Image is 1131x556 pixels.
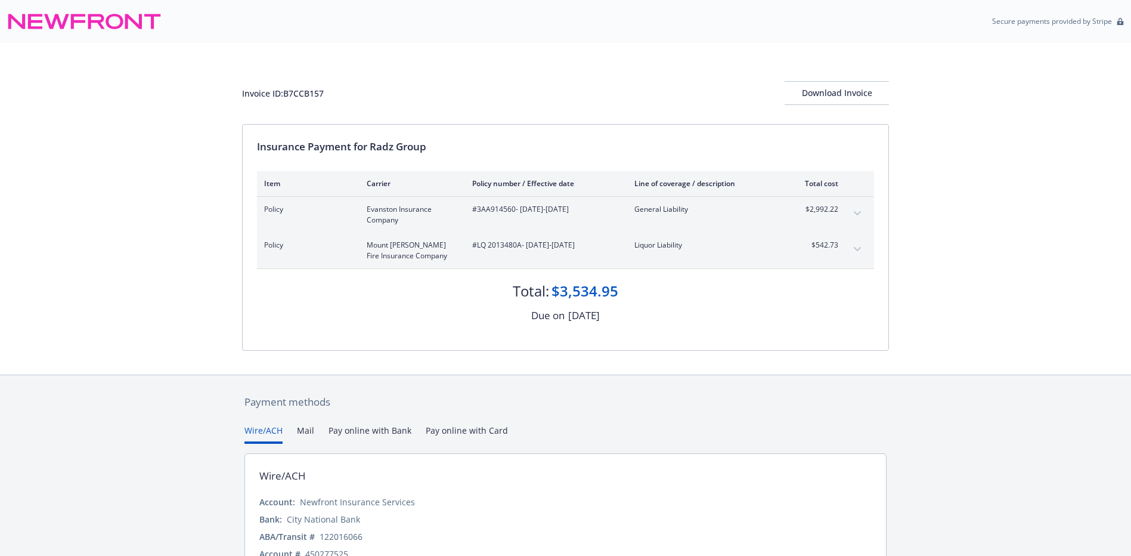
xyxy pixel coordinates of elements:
span: Mount [PERSON_NAME] Fire Insurance Company [367,240,453,261]
div: Payment methods [244,394,887,410]
span: #3AA914560 - [DATE]-[DATE] [472,204,615,215]
span: Liquor Liability [634,240,774,251]
div: Policy number / Effective date [472,178,615,189]
button: expand content [848,240,867,259]
div: Carrier [367,178,453,189]
span: General Liability [634,204,774,215]
div: Download Invoice [785,82,889,104]
span: $2,992.22 [794,204,838,215]
div: Newfront Insurance Services [300,496,415,508]
div: [DATE] [568,308,600,323]
span: #LQ 2013480A - [DATE]-[DATE] [472,240,615,251]
div: City National Bank [287,513,360,526]
span: Policy [264,240,348,251]
div: ABA/Transit # [259,530,315,543]
button: Pay online with Card [426,424,508,444]
div: Line of coverage / description [634,178,774,189]
button: Wire/ACH [244,424,283,444]
div: $3,534.95 [551,281,618,301]
span: Evanston Insurance Company [367,204,453,226]
button: Download Invoice [785,81,889,105]
div: PolicyMount [PERSON_NAME] Fire Insurance Company#LQ 2013480A- [DATE]-[DATE]Liquor Liability$542.7... [257,233,874,268]
button: expand content [848,204,867,223]
button: Pay online with Bank [329,424,411,444]
div: Invoice ID: B7CCB157 [242,87,324,100]
div: Total: [513,281,549,301]
div: Item [264,178,348,189]
button: Mail [297,424,314,444]
div: Account: [259,496,295,508]
span: $542.73 [794,240,838,251]
div: Total cost [794,178,838,189]
div: Due on [531,308,565,323]
span: Policy [264,204,348,215]
div: Insurance Payment for Radz Group [257,139,874,155]
div: 122016066 [320,530,362,543]
p: Secure payments provided by Stripe [992,16,1112,26]
div: Wire/ACH [259,468,306,484]
div: PolicyEvanston Insurance Company#3AA914560- [DATE]-[DATE]General Liability$2,992.22expand content [257,197,874,233]
div: Bank: [259,513,282,526]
